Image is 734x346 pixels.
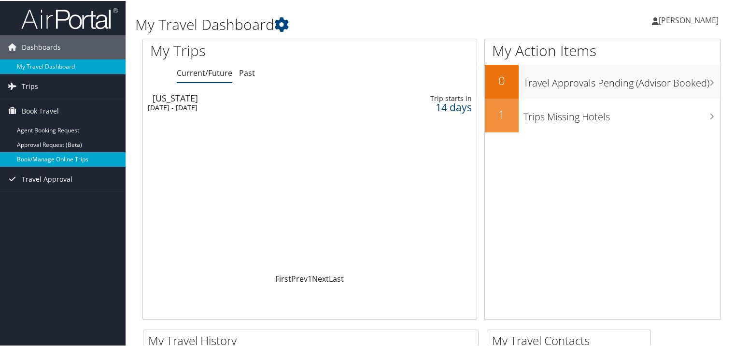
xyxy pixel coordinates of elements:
[523,71,720,89] h3: Travel Approvals Pending (Advisor Booked)
[177,67,232,77] a: Current/Future
[22,166,72,190] span: Travel Approval
[22,98,59,122] span: Book Travel
[402,102,472,111] div: 14 days
[22,73,38,98] span: Trips
[652,5,728,34] a: [PERSON_NAME]
[402,93,472,102] div: Trip starts in
[135,14,531,34] h1: My Travel Dashboard
[485,40,720,60] h1: My Action Items
[153,93,369,101] div: [US_STATE]
[239,67,255,77] a: Past
[485,72,519,88] h2: 0
[485,98,720,131] a: 1Trips Missing Hotels
[485,64,720,98] a: 0Travel Approvals Pending (Advisor Booked)
[150,40,330,60] h1: My Trips
[148,102,364,111] div: [DATE] - [DATE]
[659,14,719,25] span: [PERSON_NAME]
[275,273,291,283] a: First
[21,6,118,29] img: airportal-logo.png
[485,105,519,122] h2: 1
[312,273,329,283] a: Next
[523,104,720,123] h3: Trips Missing Hotels
[22,34,61,58] span: Dashboards
[329,273,344,283] a: Last
[308,273,312,283] a: 1
[291,273,308,283] a: Prev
